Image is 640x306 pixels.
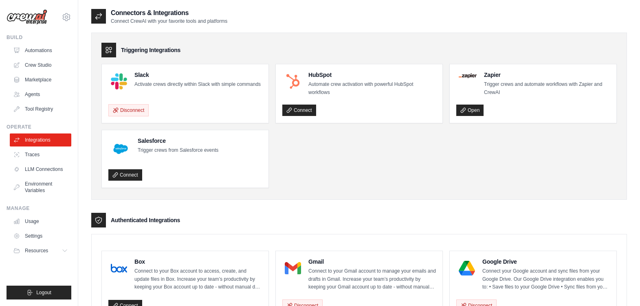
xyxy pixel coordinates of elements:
[459,260,475,276] img: Google Drive Logo
[134,267,262,291] p: Connect to your Box account to access, create, and update files in Box. Increase your team’s prod...
[482,267,610,291] p: Connect your Google account and sync files from your Google Drive. Our Google Drive integration e...
[36,289,51,296] span: Logout
[134,71,261,79] h4: Slack
[10,215,71,228] a: Usage
[111,18,227,24] p: Connect CrewAI with your favorite tools and platforms
[111,8,227,18] h2: Connectors & Integrations
[10,177,71,197] a: Environment Variables
[108,169,142,181] a: Connect
[121,46,180,54] h3: Triggering Integrations
[111,139,130,159] img: Salesforce Logo
[10,163,71,176] a: LLM Connections
[7,9,47,25] img: Logo
[138,146,218,155] p: Trigger crews from Salesforce events
[111,216,180,224] h3: Authenticated Integrations
[10,88,71,101] a: Agents
[10,148,71,161] a: Traces
[10,244,71,257] button: Resources
[10,133,71,146] a: Integrations
[484,81,610,96] p: Trigger crews and automate workflows with Zapier and CrewAI
[10,44,71,57] a: Automations
[456,105,484,116] a: Open
[308,81,436,96] p: Automate crew activation with powerful HubSpot workflows
[7,286,71,299] button: Logout
[308,258,436,266] h4: Gmail
[459,73,477,78] img: Zapier Logo
[111,73,127,90] img: Slack Logo
[484,71,610,79] h4: Zapier
[282,105,316,116] a: Connect
[108,104,149,116] button: Disconnect
[138,137,218,145] h4: Salesforce
[111,260,127,276] img: Box Logo
[7,34,71,41] div: Build
[7,205,71,212] div: Manage
[285,260,301,276] img: Gmail Logo
[134,81,261,89] p: Activate crews directly within Slack with simple commands
[10,229,71,243] a: Settings
[10,103,71,116] a: Tool Registry
[308,267,436,291] p: Connect to your Gmail account to manage your emails and drafts in Gmail. Increase your team’s pro...
[7,124,71,130] div: Operate
[482,258,610,266] h4: Google Drive
[308,71,436,79] h4: HubSpot
[134,258,262,266] h4: Box
[10,59,71,72] a: Crew Studio
[25,247,48,254] span: Resources
[10,73,71,86] a: Marketplace
[285,73,301,90] img: HubSpot Logo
